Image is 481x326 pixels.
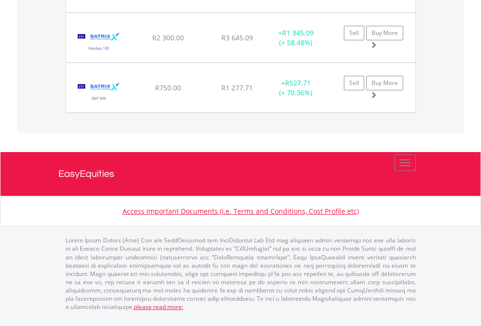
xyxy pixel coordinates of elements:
p: Lorem Ipsum Dolors (Ame) Con a/e SeddOeiusmod tem InciDiduntut Lab Etd mag aliquaen admin veniamq... [66,236,416,311]
span: R527.71 [285,78,311,87]
img: TFSA.STXNDQ.png [71,25,127,60]
span: R1 277.71 [221,83,253,92]
a: Buy More [366,76,403,90]
span: R1 345.09 [282,28,314,37]
span: R750.00 [155,83,181,92]
a: Sell [344,26,364,40]
a: Buy More [366,26,403,40]
img: TFSA.STX500.png [71,75,127,110]
a: please read more: [134,303,183,311]
span: R2 300.00 [152,33,184,42]
a: Sell [344,76,364,90]
a: Access Important Documents (i.e. Terms and Conditions, Cost Profile etc) [123,206,359,216]
div: + (+ 58.48%) [266,28,326,48]
a: EasyEquities [58,152,423,196]
div: + (+ 70.36%) [266,78,326,98]
span: R3 645.09 [221,33,253,42]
